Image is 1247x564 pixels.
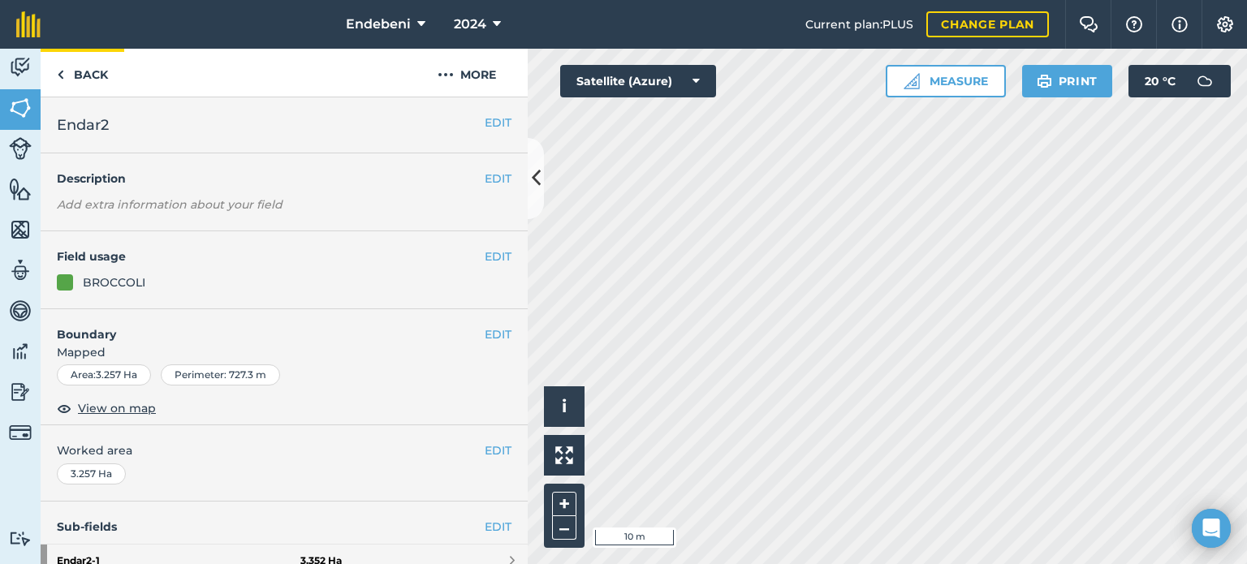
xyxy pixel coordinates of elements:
img: Two speech bubbles overlapping with the left bubble in the forefront [1079,16,1098,32]
img: svg+xml;base64,PHN2ZyB4bWxucz0iaHR0cDovL3d3dy53My5vcmcvMjAwMC9zdmciIHdpZHRoPSIxOCIgaGVpZ2h0PSIyNC... [57,398,71,418]
img: svg+xml;base64,PHN2ZyB4bWxucz0iaHR0cDovL3d3dy53My5vcmcvMjAwMC9zdmciIHdpZHRoPSIyMCIgaGVpZ2h0PSIyNC... [438,65,454,84]
img: svg+xml;base64,PHN2ZyB4bWxucz0iaHR0cDovL3d3dy53My5vcmcvMjAwMC9zdmciIHdpZHRoPSI1NiIgaGVpZ2h0PSI2MC... [9,217,32,242]
button: EDIT [485,441,511,459]
img: Four arrows, one pointing top left, one top right, one bottom right and the last bottom left [555,446,573,464]
div: Area : 3.257 Ha [57,364,151,385]
span: 20 ° C [1145,65,1176,97]
button: View on map [57,398,156,418]
img: svg+xml;base64,PD94bWwgdmVyc2lvbj0iMS4wIiBlbmNvZGluZz0idXRmLTgiPz4KPCEtLSBHZW5lcmF0b3I6IEFkb2JlIE... [9,55,32,80]
img: svg+xml;base64,PHN2ZyB4bWxucz0iaHR0cDovL3d3dy53My5vcmcvMjAwMC9zdmciIHdpZHRoPSIxOSIgaGVpZ2h0PSIyNC... [1037,71,1052,91]
img: A question mark icon [1124,16,1144,32]
img: fieldmargin Logo [16,11,41,37]
button: Measure [886,65,1006,97]
button: i [544,386,585,427]
h4: Field usage [57,248,485,265]
button: EDIT [485,170,511,187]
img: svg+xml;base64,PD94bWwgdmVyc2lvbj0iMS4wIiBlbmNvZGluZz0idXRmLTgiPz4KPCEtLSBHZW5lcmF0b3I6IEFkb2JlIE... [1189,65,1221,97]
button: Satellite (Azure) [560,65,716,97]
button: EDIT [485,248,511,265]
img: svg+xml;base64,PD94bWwgdmVyc2lvbj0iMS4wIiBlbmNvZGluZz0idXRmLTgiPz4KPCEtLSBHZW5lcmF0b3I6IEFkb2JlIE... [9,421,32,444]
img: Ruler icon [904,73,920,89]
div: Perimeter : 727.3 m [161,364,280,385]
img: A cog icon [1215,16,1235,32]
span: i [562,396,567,416]
img: svg+xml;base64,PD94bWwgdmVyc2lvbj0iMS4wIiBlbmNvZGluZz0idXRmLTgiPz4KPCEtLSBHZW5lcmF0b3I6IEFkb2JlIE... [9,258,32,282]
button: – [552,516,576,540]
img: svg+xml;base64,PD94bWwgdmVyc2lvbj0iMS4wIiBlbmNvZGluZz0idXRmLTgiPz4KPCEtLSBHZW5lcmF0b3I6IEFkb2JlIE... [9,299,32,323]
em: Add extra information about your field [57,197,283,212]
button: More [406,49,528,97]
h4: Description [57,170,511,187]
img: svg+xml;base64,PD94bWwgdmVyc2lvbj0iMS4wIiBlbmNvZGluZz0idXRmLTgiPz4KPCEtLSBHZW5lcmF0b3I6IEFkb2JlIE... [9,339,32,364]
img: svg+xml;base64,PD94bWwgdmVyc2lvbj0iMS4wIiBlbmNvZGluZz0idXRmLTgiPz4KPCEtLSBHZW5lcmF0b3I6IEFkb2JlIE... [9,137,32,160]
span: Endar2 [57,114,109,136]
div: Open Intercom Messenger [1192,509,1231,548]
img: svg+xml;base64,PHN2ZyB4bWxucz0iaHR0cDovL3d3dy53My5vcmcvMjAwMC9zdmciIHdpZHRoPSI5IiBoZWlnaHQ9IjI0Ii... [57,65,64,84]
button: EDIT [485,325,511,343]
img: svg+xml;base64,PHN2ZyB4bWxucz0iaHR0cDovL3d3dy53My5vcmcvMjAwMC9zdmciIHdpZHRoPSIxNyIgaGVpZ2h0PSIxNy... [1171,15,1188,34]
button: Print [1022,65,1113,97]
span: Endebeni [346,15,411,34]
button: 20 °C [1128,65,1231,97]
span: Current plan : PLUS [805,15,913,33]
div: 3.257 Ha [57,463,126,484]
a: EDIT [485,518,511,536]
h4: Sub-fields [41,518,528,536]
span: Mapped [41,343,528,361]
img: svg+xml;base64,PD94bWwgdmVyc2lvbj0iMS4wIiBlbmNvZGluZz0idXRmLTgiPz4KPCEtLSBHZW5lcmF0b3I6IEFkb2JlIE... [9,380,32,404]
span: 2024 [454,15,486,34]
button: + [552,492,576,516]
a: Change plan [926,11,1049,37]
div: BROCCOLI [83,273,145,291]
span: Worked area [57,441,511,459]
img: svg+xml;base64,PHN2ZyB4bWxucz0iaHR0cDovL3d3dy53My5vcmcvMjAwMC9zdmciIHdpZHRoPSI1NiIgaGVpZ2h0PSI2MC... [9,177,32,201]
img: svg+xml;base64,PHN2ZyB4bWxucz0iaHR0cDovL3d3dy53My5vcmcvMjAwMC9zdmciIHdpZHRoPSI1NiIgaGVpZ2h0PSI2MC... [9,96,32,120]
button: EDIT [485,114,511,131]
a: Back [41,49,124,97]
h4: Boundary [41,309,485,343]
img: svg+xml;base64,PD94bWwgdmVyc2lvbj0iMS4wIiBlbmNvZGluZz0idXRmLTgiPz4KPCEtLSBHZW5lcmF0b3I6IEFkb2JlIE... [9,531,32,546]
span: View on map [78,399,156,417]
